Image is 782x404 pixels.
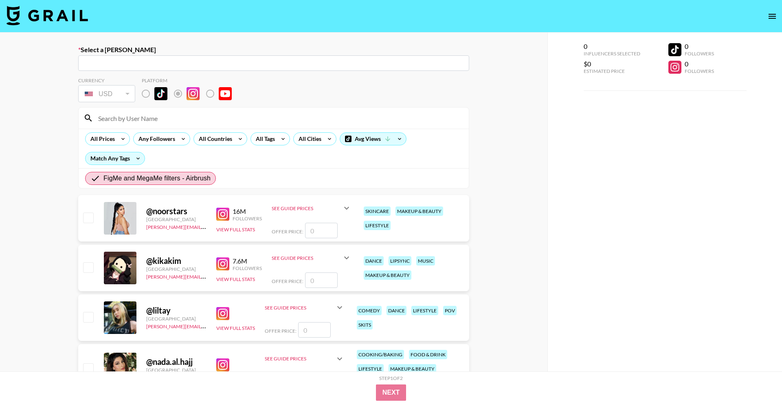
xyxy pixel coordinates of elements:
[146,256,206,266] div: @ kikakim
[78,46,469,54] label: Select a [PERSON_NAME]
[134,133,177,145] div: Any Followers
[142,77,238,83] div: Platform
[764,8,780,24] button: open drawer
[233,207,262,215] div: 16M
[387,306,406,315] div: dance
[272,248,351,268] div: See Guide Prices
[357,320,373,329] div: skits
[86,133,116,145] div: All Prices
[142,85,238,102] div: List locked to Instagram.
[584,60,640,68] div: $0
[389,364,436,373] div: makeup & beauty
[146,305,206,316] div: @ liltay
[272,278,303,284] span: Offer Price:
[146,206,206,216] div: @ noorstars
[364,256,384,266] div: dance
[251,133,277,145] div: All Tags
[364,206,391,216] div: skincare
[78,77,135,83] div: Currency
[340,133,406,145] div: Avg Views
[146,357,206,367] div: @ nada.al.hajj
[685,68,714,74] div: Followers
[416,256,435,266] div: music
[216,276,255,282] button: View Full Stats
[216,307,229,320] img: Instagram
[357,364,384,373] div: lifestyle
[584,68,640,74] div: Estimated Price
[103,173,211,183] span: FigMe and MegaMe filters - Airbrush
[93,112,464,125] input: Search by User Name
[379,375,403,381] div: Step 1 of 2
[265,298,345,317] div: See Guide Prices
[80,87,134,101] div: USD
[272,198,351,218] div: See Guide Prices
[146,222,267,230] a: [PERSON_NAME][EMAIL_ADDRESS][DOMAIN_NAME]
[357,306,382,315] div: comedy
[154,87,167,100] img: TikTok
[272,255,342,261] div: See Guide Prices
[584,50,640,57] div: Influencers Selected
[146,316,206,322] div: [GEOGRAPHIC_DATA]
[146,367,206,373] div: [GEOGRAPHIC_DATA]
[305,223,338,238] input: 0
[219,87,232,100] img: YouTube
[584,42,640,50] div: 0
[216,257,229,270] img: Instagram
[294,133,323,145] div: All Cities
[233,257,262,265] div: 7.6M
[146,216,206,222] div: [GEOGRAPHIC_DATA]
[146,272,267,280] a: [PERSON_NAME][EMAIL_ADDRESS][DOMAIN_NAME]
[376,384,406,401] button: Next
[305,272,338,288] input: 0
[265,305,335,311] div: See Guide Prices
[265,328,297,334] span: Offer Price:
[364,270,411,280] div: makeup & beauty
[216,208,229,221] img: Instagram
[389,256,411,266] div: lipsync
[411,306,438,315] div: lifestyle
[216,226,255,233] button: View Full Stats
[685,42,714,50] div: 0
[216,325,255,331] button: View Full Stats
[86,152,145,165] div: Match Any Tags
[357,350,404,359] div: cooking/baking
[265,349,345,369] div: See Guide Prices
[685,60,714,68] div: 0
[194,133,234,145] div: All Countries
[298,322,331,338] input: 0
[216,358,229,371] img: Instagram
[395,206,443,216] div: makeup & beauty
[78,83,135,104] div: Currency is locked to USD
[265,356,335,362] div: See Guide Prices
[146,266,206,272] div: [GEOGRAPHIC_DATA]
[272,205,342,211] div: See Guide Prices
[146,322,267,329] a: [PERSON_NAME][EMAIL_ADDRESS][DOMAIN_NAME]
[233,215,262,222] div: Followers
[443,306,457,315] div: pov
[409,350,447,359] div: food & drink
[685,50,714,57] div: Followers
[187,87,200,100] img: Instagram
[364,221,391,230] div: lifestyle
[233,265,262,271] div: Followers
[7,6,88,25] img: Grail Talent
[272,228,303,235] span: Offer Price:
